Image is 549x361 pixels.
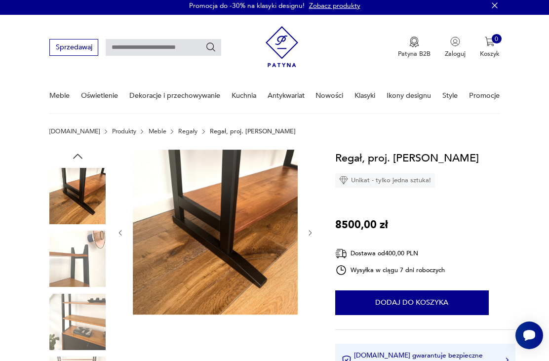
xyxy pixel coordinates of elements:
[49,168,106,224] img: Zdjęcie produktu Regał, proj. Rajmund Teofil Hałas
[492,34,502,44] div: 0
[149,128,166,135] a: Meble
[480,37,500,58] button: 0Koszyk
[49,294,106,350] img: Zdjęcie produktu Regał, proj. Rajmund Teofil Hałas
[335,247,445,260] div: Dostawa od 400,00 PLN
[205,42,216,53] button: Szukaj
[315,79,343,113] a: Nowości
[178,128,197,135] a: Regały
[335,264,445,276] div: Wysyłka w ciągu 7 dni roboczych
[268,79,305,113] a: Antykwariat
[398,49,431,58] p: Patyna B2B
[335,290,489,315] button: Dodaj do koszyka
[442,79,458,113] a: Style
[335,216,388,233] p: 8500,00 zł
[210,128,296,135] p: Regał, proj. [PERSON_NAME]
[480,49,500,58] p: Koszyk
[112,128,136,135] a: Produkty
[409,37,419,47] img: Ikona medalu
[133,150,298,315] img: Zdjęcie produktu Regał, proj. Rajmund Teofil Hałas
[232,79,256,113] a: Kuchnia
[49,79,70,113] a: Meble
[266,23,299,71] img: Patyna - sklep z meblami i dekoracjami vintage
[445,37,466,58] button: Zaloguj
[450,37,460,46] img: Ikonka użytkownika
[485,37,495,46] img: Ikona koszyka
[387,79,431,113] a: Ikony designu
[335,173,435,188] div: Unikat - tylko jedna sztuka!
[189,1,305,10] p: Promocja do -30% na klasyki designu!
[49,45,98,51] a: Sprzedawaj
[49,231,106,287] img: Zdjęcie produktu Regał, proj. Rajmund Teofil Hałas
[339,176,348,185] img: Ikona diamentu
[49,39,98,55] button: Sprzedawaj
[81,79,118,113] a: Oświetlenie
[469,79,500,113] a: Promocje
[49,128,100,135] a: [DOMAIN_NAME]
[398,37,431,58] a: Ikona medaluPatyna B2B
[309,1,360,10] a: Zobacz produkty
[129,79,220,113] a: Dekoracje i przechowywanie
[515,321,543,349] iframe: Smartsupp widget button
[445,49,466,58] p: Zaloguj
[335,247,347,260] img: Ikona dostawy
[354,79,375,113] a: Klasyki
[398,37,431,58] button: Patyna B2B
[335,150,479,166] h1: Regał, proj. [PERSON_NAME]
